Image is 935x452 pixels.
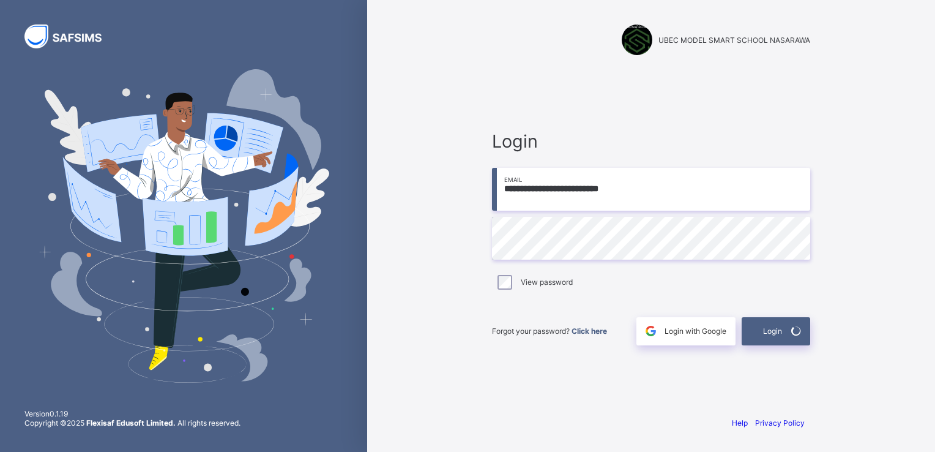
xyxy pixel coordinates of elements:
[665,326,726,336] span: Login with Google
[521,277,573,287] label: View password
[86,418,176,428] strong: Flexisaf Edusoft Limited.
[38,69,329,383] img: Hero Image
[572,326,607,336] a: Click here
[492,130,810,152] span: Login
[24,24,116,48] img: SAFSIMS Logo
[24,409,240,418] span: Version 0.1.19
[763,326,782,336] span: Login
[492,326,607,336] span: Forgot your password?
[732,418,748,428] a: Help
[24,418,240,428] span: Copyright © 2025 All rights reserved.
[658,36,810,45] span: UBEC MODEL SMART SCHOOL NASARAWA
[644,324,658,338] img: google.396cfc9801f0270233282035f929180a.svg
[755,418,805,428] a: Privacy Policy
